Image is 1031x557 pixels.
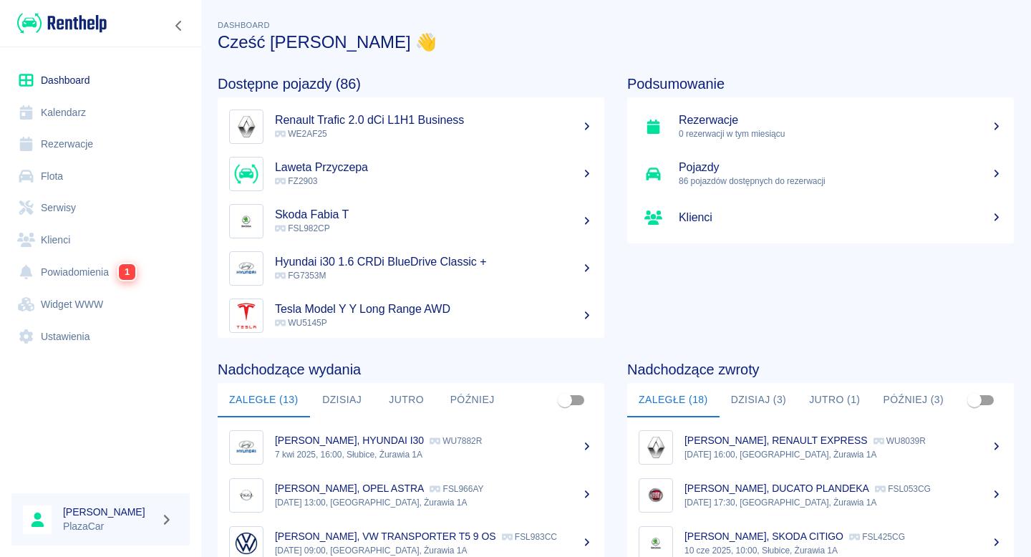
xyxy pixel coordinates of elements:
[642,482,669,509] img: Image
[679,210,1002,225] h5: Klienci
[873,436,926,446] p: WU8039R
[218,21,270,29] span: Dashboard
[684,483,869,494] p: [PERSON_NAME], DUCATO PLANDEKA
[275,496,593,509] p: [DATE] 13:00, [GEOGRAPHIC_DATA], Żurawia 1A
[218,32,1014,52] h3: Cześć [PERSON_NAME] 👋
[233,255,260,282] img: Image
[502,532,557,542] p: FSL983CC
[17,11,107,35] img: Renthelp logo
[11,289,190,321] a: Widget WWW
[11,160,190,193] a: Flota
[679,127,1002,140] p: 0 rezerwacji w tym miesiącu
[119,264,135,280] span: 1
[233,482,260,509] img: Image
[961,387,988,414] span: Pokaż przypisane tylko do mnie
[627,423,1014,471] a: Image[PERSON_NAME], RENAULT EXPRESS WU8039R[DATE] 16:00, [GEOGRAPHIC_DATA], Żurawia 1A
[627,471,1014,519] a: Image[PERSON_NAME], DUCATO PLANDEKA FSL053CG[DATE] 17:30, [GEOGRAPHIC_DATA], Żurawia 1A
[275,318,327,328] span: WU5145P
[168,16,190,35] button: Zwiń nawigację
[233,434,260,461] img: Image
[275,129,327,139] span: WE2AF25
[430,436,482,446] p: WU7882R
[218,423,604,471] a: Image[PERSON_NAME], HYUNDAI I30 WU7882R7 kwi 2025, 16:00, Słubice, Żurawia 1A
[310,383,374,417] button: Dzisiaj
[627,75,1014,92] h4: Podsumowanie
[11,97,190,129] a: Kalendarz
[275,160,593,175] h5: Laweta Przyczepa
[275,302,593,316] h5: Tesla Model Y Y Long Range AWD
[684,496,1002,509] p: [DATE] 17:30, [GEOGRAPHIC_DATA], Żurawia 1A
[11,321,190,353] a: Ustawienia
[218,361,604,378] h4: Nadchodzące wydania
[275,176,317,186] span: FZ2903
[430,484,483,494] p: FSL966AY
[627,361,1014,378] h4: Nadchodzące zwroty
[233,160,260,188] img: Image
[218,292,604,339] a: ImageTesla Model Y Y Long Range AWD WU5145P
[218,471,604,519] a: Image[PERSON_NAME], OPEL ASTRA FSL966AY[DATE] 13:00, [GEOGRAPHIC_DATA], Żurawia 1A
[11,192,190,224] a: Serwisy
[642,530,669,557] img: Image
[275,223,330,233] span: FSL982CP
[627,150,1014,198] a: Pojazdy86 pojazdów dostępnych do rezerwacji
[439,383,506,417] button: Później
[11,64,190,97] a: Dashboard
[218,383,310,417] button: Zaległe (13)
[871,383,955,417] button: Później (3)
[627,103,1014,150] a: Rezerwacje0 rezerwacji w tym miesiącu
[684,435,868,446] p: [PERSON_NAME], RENAULT EXPRESS
[11,11,107,35] a: Renthelp logo
[233,208,260,235] img: Image
[218,103,604,150] a: ImageRenault Trafic 2.0 dCi L1H1 Business WE2AF25
[275,531,496,542] p: [PERSON_NAME], VW TRANSPORTER T5 9 OS
[218,150,604,198] a: ImageLaweta Przyczepa FZ2903
[551,387,579,414] span: Pokaż przypisane tylko do mnie
[684,448,1002,461] p: [DATE] 16:00, [GEOGRAPHIC_DATA], Żurawia 1A
[275,544,593,557] p: [DATE] 09:00, [GEOGRAPHIC_DATA], Żurawia 1A
[218,75,604,92] h4: Dostępne pojazdy (86)
[684,531,843,542] p: [PERSON_NAME], SKODA CITIGO
[233,113,260,140] img: Image
[679,113,1002,127] h5: Rezerwacje
[11,256,190,289] a: Powiadomienia1
[11,128,190,160] a: Rezerwacje
[275,448,593,461] p: 7 kwi 2025, 16:00, Słubice, Żurawia 1A
[218,245,604,292] a: ImageHyundai i30 1.6 CRDi BlueDrive Classic + FG7353M
[11,224,190,256] a: Klienci
[642,434,669,461] img: Image
[275,271,326,281] span: FG7353M
[679,160,1002,175] h5: Pojazdy
[218,198,604,245] a: ImageSkoda Fabia T FSL982CP
[63,505,155,519] h6: [PERSON_NAME]
[627,198,1014,238] a: Klienci
[627,383,720,417] button: Zaległe (18)
[63,519,155,534] p: PlazaCar
[798,383,871,417] button: Jutro (1)
[275,483,424,494] p: [PERSON_NAME], OPEL ASTRA
[849,532,905,542] p: FSL425CG
[233,530,260,557] img: Image
[275,208,593,222] h5: Skoda Fabia T
[679,175,1002,188] p: 86 pojazdów dostępnych do rezerwacji
[275,113,593,127] h5: Renault Trafic 2.0 dCi L1H1 Business
[275,435,424,446] p: [PERSON_NAME], HYUNDAI I30
[374,383,439,417] button: Jutro
[233,302,260,329] img: Image
[720,383,798,417] button: Dzisiaj (3)
[875,484,931,494] p: FSL053CG
[275,255,593,269] h5: Hyundai i30 1.6 CRDi BlueDrive Classic +
[684,544,1002,557] p: 10 cze 2025, 10:00, Słubice, Żurawia 1A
